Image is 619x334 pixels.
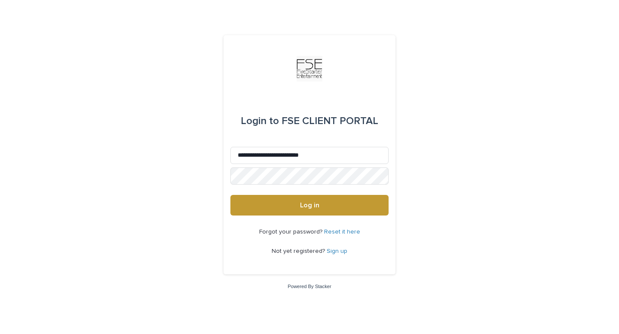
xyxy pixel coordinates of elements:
[241,116,279,126] span: Login to
[288,284,331,289] a: Powered By Stacker
[272,248,327,254] span: Not yet registered?
[241,109,378,133] div: FSE CLIENT PORTAL
[300,202,319,209] span: Log in
[230,195,389,216] button: Log in
[324,229,360,235] a: Reset it here
[297,56,322,82] img: Km9EesSdRbS9ajqhBzyo
[327,248,347,254] a: Sign up
[259,229,324,235] span: Forgot your password?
